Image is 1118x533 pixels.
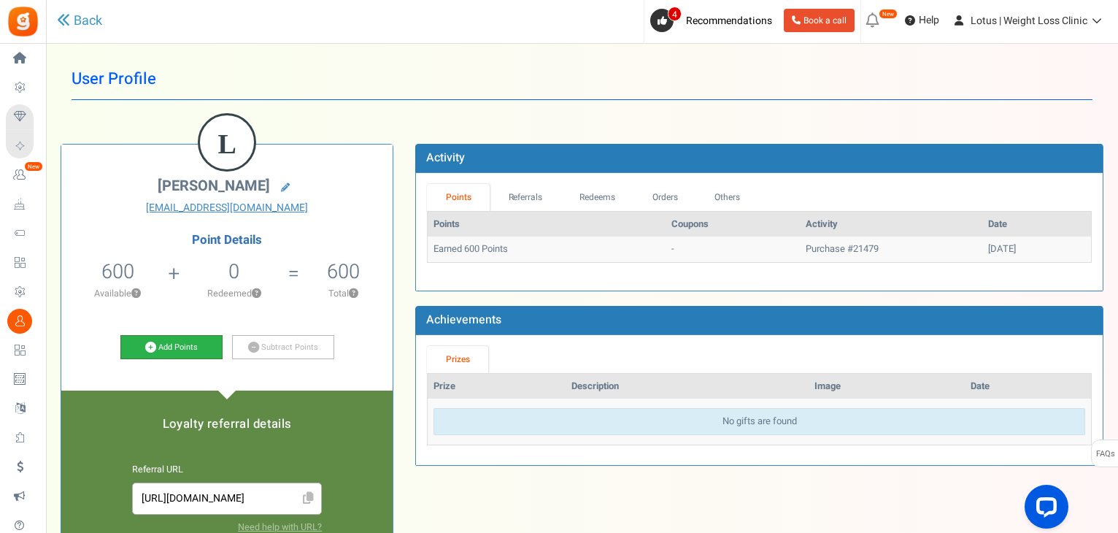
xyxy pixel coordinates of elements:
[228,261,239,283] h5: 0
[899,9,945,32] a: Help
[426,149,465,166] b: Activity
[426,311,501,329] b: Achievements
[982,212,1091,237] th: Date
[101,257,134,286] span: 600
[327,261,360,283] h5: 600
[427,346,488,373] a: Prizes
[120,335,223,360] a: Add Points
[301,287,385,300] p: Total
[76,418,378,431] h5: Loyalty referral details
[696,184,759,211] a: Others
[784,9,855,32] a: Book a call
[988,242,1085,256] div: [DATE]
[666,237,801,262] td: -
[24,161,43,172] em: New
[666,212,801,237] th: Coupons
[879,9,898,19] em: New
[132,465,322,475] h6: Referral URL
[800,237,982,262] td: Purchase #21479
[633,184,696,211] a: Orders
[915,13,939,28] span: Help
[296,486,320,512] span: Click to Copy
[427,184,490,211] a: Points
[232,335,334,360] a: Subtract Points
[965,374,1091,399] th: Date
[181,287,286,300] p: Redeemed
[668,7,682,21] span: 4
[200,115,254,172] figcaption: L
[69,287,166,300] p: Available
[61,234,393,247] h4: Point Details
[490,184,561,211] a: Referrals
[349,289,358,299] button: ?
[72,58,1092,100] h1: User Profile
[971,13,1087,28] span: Lotus | Weight Loss Clinic
[433,408,1085,435] div: No gifts are found
[561,184,634,211] a: Redeems
[428,212,665,237] th: Points
[650,9,778,32] a: 4 Recommendations
[809,374,965,399] th: Image
[6,163,39,188] a: New
[1095,440,1115,468] span: FAQs
[686,13,772,28] span: Recommendations
[566,374,809,399] th: Description
[131,289,141,299] button: ?
[800,212,982,237] th: Activity
[7,5,39,38] img: Gratisfaction
[428,374,566,399] th: Prize
[158,175,270,196] span: [PERSON_NAME]
[72,201,382,215] a: [EMAIL_ADDRESS][DOMAIN_NAME]
[252,289,261,299] button: ?
[428,237,665,262] td: Earned 600 Points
